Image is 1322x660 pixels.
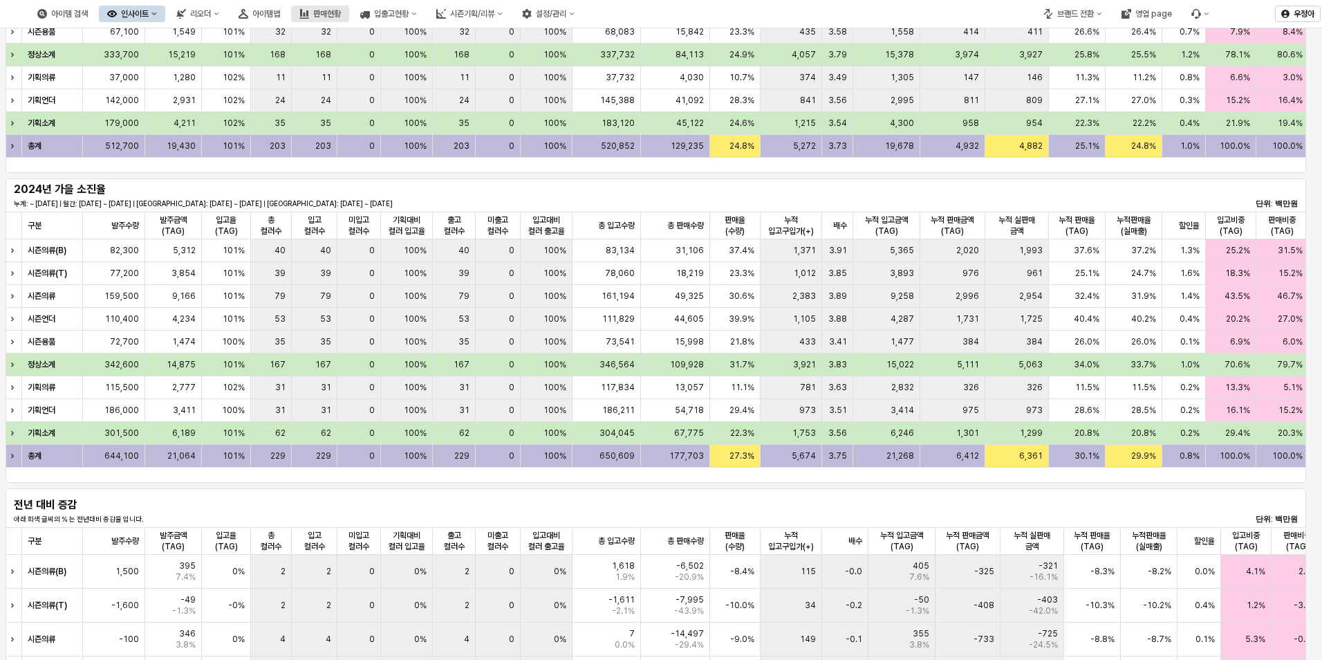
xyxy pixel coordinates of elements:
span: 누적 입고금액(TAG) [874,530,929,552]
span: 841 [800,95,816,106]
h5: 2024년 가을 소진율 [14,183,228,196]
div: 버그 제보 및 기능 개선 요청 [1183,6,1218,22]
span: 958 [962,118,979,129]
span: 101% [223,140,245,152]
span: 25.1% [1075,140,1099,152]
div: Expand row [6,308,24,330]
span: 37,000 [109,72,139,83]
span: 183,120 [602,118,635,129]
div: 아이템 검색 [51,9,88,19]
span: 15,842 [676,26,704,37]
span: 26.4% [1131,26,1156,37]
span: 15,378 [885,49,914,60]
span: 24.8% [1131,140,1156,152]
span: 발주수량 [111,220,139,231]
span: 0 [369,245,375,256]
span: 24.8% [729,140,754,152]
span: 100% [404,140,427,152]
button: 브랜드 전환 [1035,6,1110,22]
span: 입고대비 컬러 출고율 [526,530,566,552]
span: 100% [543,95,566,106]
span: 24 [459,95,469,106]
span: 35 [320,118,331,129]
span: 3.0% [1283,72,1303,83]
span: 0.8% [1180,72,1200,83]
span: 15.2% [1226,95,1250,106]
span: 811 [964,95,979,106]
span: 11 [276,72,286,83]
span: 129,235 [671,140,704,152]
strong: 시즌용품 [28,27,55,37]
button: 아이템맵 [230,6,288,22]
span: 976 [962,268,979,279]
div: 시즌기획/리뷰 [450,9,494,19]
span: 발주수량 [111,535,139,547]
span: 발주금액(TAG) [151,214,196,237]
div: 리오더 [168,6,227,22]
span: 0 [369,268,375,279]
span: 68,083 [605,26,635,37]
span: 0 [369,118,375,129]
span: 4,300 [890,118,914,129]
span: 5,272 [793,140,816,152]
span: 발주금액(TAG) [151,530,196,552]
span: 203 [315,140,331,152]
span: 기획대비 컬러 입고율 [387,214,427,237]
span: 40 [274,245,286,256]
span: 374 [799,72,816,83]
span: 35 [458,118,469,129]
span: 101% [223,26,245,37]
button: 인사이트 [99,6,165,22]
span: 19.4% [1278,118,1303,129]
span: 3.54 [828,118,847,129]
div: Expand row [6,89,24,111]
span: 3.91 [829,245,847,256]
span: 3.85 [828,268,847,279]
button: 판매현황 [291,6,349,22]
p: 단위: 백만원 [1191,198,1298,210]
span: 22.2% [1133,118,1156,129]
button: 영업 page [1113,6,1180,22]
span: 102% [223,72,245,83]
span: 11.2% [1133,72,1156,83]
span: 77,200 [110,268,139,279]
span: 15.2% [1278,268,1303,279]
span: 100% [404,49,427,60]
span: 누적 입고구입가(+) [766,530,816,552]
span: 100% [543,72,566,83]
span: 4,030 [680,72,704,83]
span: 28.3% [729,95,754,106]
span: 3.79 [828,49,847,60]
div: 아이템맵 [252,9,280,19]
span: 판매율(수량) [716,214,754,237]
span: 82,300 [110,245,139,256]
strong: 정상소계 [28,50,55,59]
span: 147 [963,72,979,83]
span: 0.7% [1180,26,1200,37]
span: 0.4% [1180,118,1200,129]
span: 101% [223,291,245,302]
div: Expand row [6,589,24,622]
div: Expand row [6,262,24,284]
span: 1,371 [793,245,816,256]
span: 6.6% [1230,72,1250,83]
span: 40 [320,245,331,256]
p: 누계: ~ [DATE] | 월간: [DATE] ~ [DATE] | [GEOGRAPHIC_DATA]: [DATE] ~ [DATE] | [GEOGRAPHIC_DATA]: [DAT... [14,199,870,209]
span: 3.58 [828,26,847,37]
span: 21.9% [1226,118,1250,129]
div: 입출고현황 [374,9,409,19]
span: 84,113 [676,49,704,60]
span: 15,219 [168,49,196,60]
span: 25.2% [1226,245,1250,256]
span: 2,995 [891,95,914,106]
span: 누적 실판매 금액 [1006,530,1058,552]
button: 아이템 검색 [29,6,96,22]
div: Expand row [6,135,24,157]
div: 입출고현황 [352,6,425,22]
span: 25.5% [1131,49,1156,60]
